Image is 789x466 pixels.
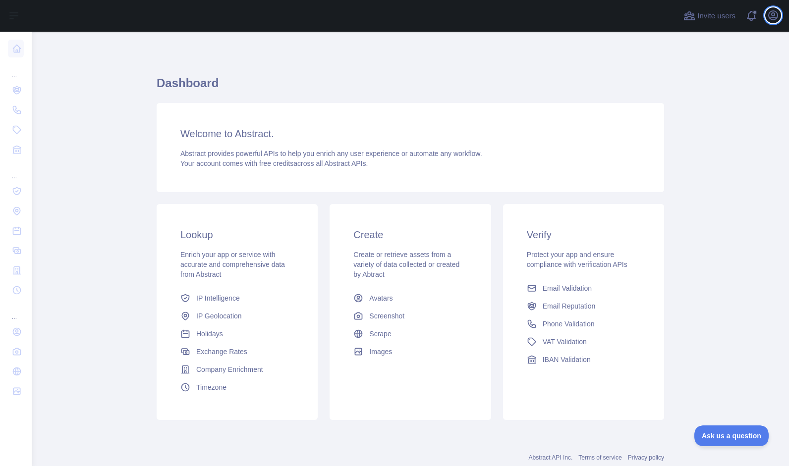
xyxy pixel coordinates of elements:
span: Screenshot [369,311,404,321]
span: Abstract provides powerful APIs to help you enrich any user experience or automate any workflow. [180,150,482,157]
a: Exchange Rates [176,343,298,361]
a: Screenshot [349,307,471,325]
span: Scrape [369,329,391,339]
button: Invite users [681,8,737,24]
h3: Welcome to Abstract. [180,127,640,141]
a: IBAN Validation [523,351,644,368]
span: VAT Validation [543,337,587,347]
span: IP Intelligence [196,293,240,303]
span: Invite users [697,10,735,22]
a: Terms of service [578,454,621,461]
a: Holidays [176,325,298,343]
a: Privacy policy [628,454,664,461]
h1: Dashboard [157,75,664,99]
span: IBAN Validation [543,355,591,364]
a: Avatars [349,289,471,307]
div: ... [8,59,24,79]
span: Company Enrichment [196,364,263,374]
a: Images [349,343,471,361]
span: IP Geolocation [196,311,242,321]
div: ... [8,160,24,180]
a: Scrape [349,325,471,343]
span: Email Reputation [543,301,596,311]
span: Exchange Rates [196,347,247,357]
a: Timezone [176,378,298,396]
iframe: Toggle Customer Support [694,425,769,446]
span: Avatars [369,293,393,303]
h3: Lookup [180,228,294,242]
a: Phone Validation [523,315,644,333]
a: IP Intelligence [176,289,298,307]
a: IP Geolocation [176,307,298,325]
a: VAT Validation [523,333,644,351]
span: Timezone [196,382,226,392]
h3: Verify [527,228,640,242]
span: Enrich your app or service with accurate and comprehensive data from Abstract [180,251,285,278]
span: Images [369,347,392,357]
h3: Create [353,228,467,242]
span: Protect your app and ensure compliance with verification APIs [527,251,627,268]
span: free credits [259,159,293,167]
a: Email Validation [523,279,644,297]
span: Email Validation [543,283,592,293]
a: Email Reputation [523,297,644,315]
span: Holidays [196,329,223,339]
span: Create or retrieve assets from a variety of data collected or created by Abtract [353,251,459,278]
span: Your account comes with across all Abstract APIs. [180,159,368,167]
div: ... [8,301,24,321]
a: Company Enrichment [176,361,298,378]
a: Abstract API Inc. [529,454,573,461]
span: Phone Validation [543,319,595,329]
